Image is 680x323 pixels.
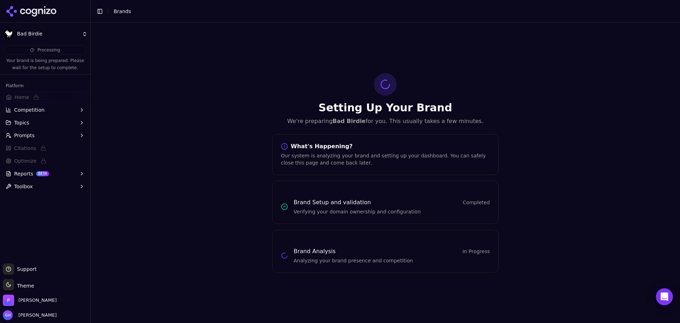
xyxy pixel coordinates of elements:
span: Theme [14,283,34,289]
span: Processing [37,47,60,53]
span: Bad Birdie [17,31,79,37]
button: ReportsBETA [3,168,87,179]
span: Completed [463,199,490,206]
button: Open organization switcher [3,295,57,306]
h3: Brand Analysis [294,247,336,256]
span: Citations [14,145,36,152]
span: Support [14,266,36,273]
button: Open user button [3,310,57,320]
h3: Brand Setup and validation [294,198,371,207]
img: Grace Hallen [3,310,13,320]
h1: Setting Up Your Brand [272,101,499,114]
div: Our system is analyzing your brand and setting up your dashboard. You can safely close this page ... [281,152,490,166]
span: Reports [14,170,33,177]
button: Prompts [3,130,87,141]
img: Perrill [3,295,14,306]
p: Your brand is being prepared. Please wait for the setup to complete. [4,57,86,71]
span: Brands [114,9,131,14]
span: Competition [14,106,45,113]
p: Analyzing your brand presence and competition [294,257,490,264]
span: Topics [14,119,29,126]
div: What's Happening? [281,143,490,150]
nav: breadcrumb [114,8,660,15]
button: Toolbox [3,181,87,192]
button: Topics [3,117,87,128]
span: Prompts [14,132,35,139]
span: [PERSON_NAME] [16,312,57,318]
span: Home [15,94,29,101]
span: Toolbox [14,183,33,190]
img: Bad Birdie [3,28,14,40]
strong: Bad Birdie [333,118,365,124]
span: Optimize [14,157,36,165]
span: BETA [36,171,49,176]
div: Platform [3,80,87,91]
p: We're preparing for you. This usually takes a few minutes. [272,117,499,126]
div: Open Intercom Messenger [656,288,673,305]
button: Competition [3,104,87,116]
p: Verifying your domain ownership and configuration [294,208,490,215]
span: In Progress [463,248,490,255]
span: Perrill [18,297,57,303]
